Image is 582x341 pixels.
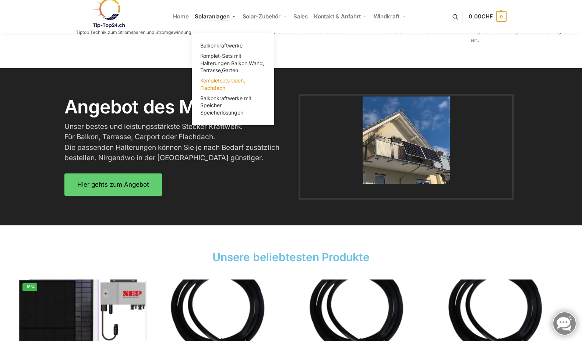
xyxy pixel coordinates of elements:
[496,11,507,22] span: 0
[482,13,493,20] span: CHF
[77,182,149,188] span: Hier gehts zum Angebot
[469,6,506,28] a: 0,00CHF 0
[200,95,251,116] span: Balkonkraftwerke mit Speicher Speicherlösungen
[200,42,243,49] span: Balkonkraftwerke
[76,30,191,35] p: Tiptop Technik zum Stromsparen und Stromgewinnung
[469,13,493,20] span: 0,00
[19,249,564,265] h2: Unsere beliebtesten Produkte
[293,13,308,20] span: Sales
[196,75,270,93] a: Kompletsets Dach, Flachdach
[196,51,270,75] a: Komplet-Sets mit Halterungen Balkon,Wand, Terrasse,Garten
[64,98,288,116] h2: Angebot des Monats
[243,13,281,20] span: Solar-Zubehör
[195,13,230,20] span: Solaranlagen
[314,13,361,20] span: Kontakt & Anfahrt
[196,41,270,51] a: Balkonkraftwerke
[374,13,399,20] span: Windkraft
[363,96,450,184] img: Home 14
[200,77,245,91] span: Kompletsets Dach, Flachdach
[64,173,162,196] a: Hier gehts zum Angebot
[64,122,280,164] h3: Unser bestes und leistungsstärkste Stecker Kraftwerk. Für Balkon, Terrasse, Carport oder Flachdac...
[196,93,270,118] a: Balkonkraftwerke mit Speicher Speicherlösungen
[200,53,264,73] span: Komplet-Sets mit Halterungen Balkon,Wand, Terrasse,Garten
